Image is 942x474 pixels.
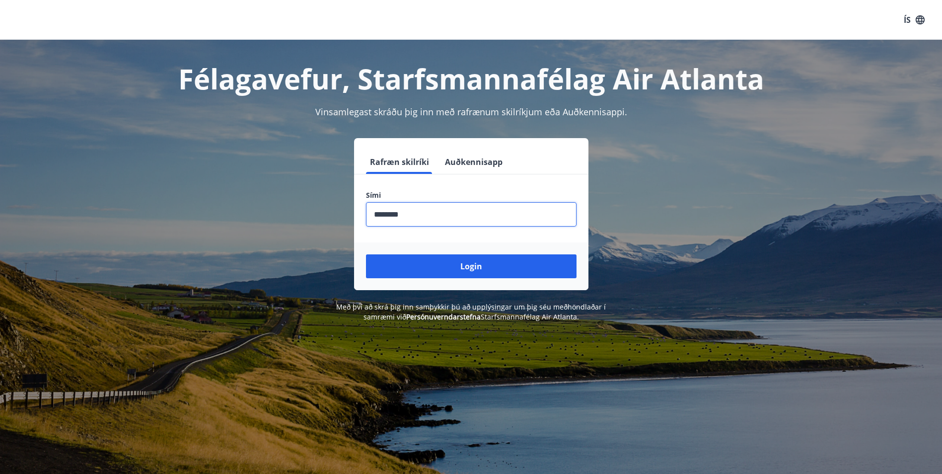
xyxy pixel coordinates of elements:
[406,312,481,321] a: Persónuverndarstefna
[898,11,930,29] button: ÍS
[336,302,606,321] span: Með því að skrá þig inn samþykkir þú að upplýsingar um þig séu meðhöndlaðar í samræmi við Starfsm...
[441,150,507,174] button: Auðkennisapp
[315,106,627,118] span: Vinsamlegast skráðu þig inn með rafrænum skilríkjum eða Auðkennisappi.
[366,150,433,174] button: Rafræn skilríki
[126,60,817,97] h1: Félagavefur, Starfsmannafélag Air Atlanta
[366,190,577,200] label: Sími
[366,254,577,278] button: Login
